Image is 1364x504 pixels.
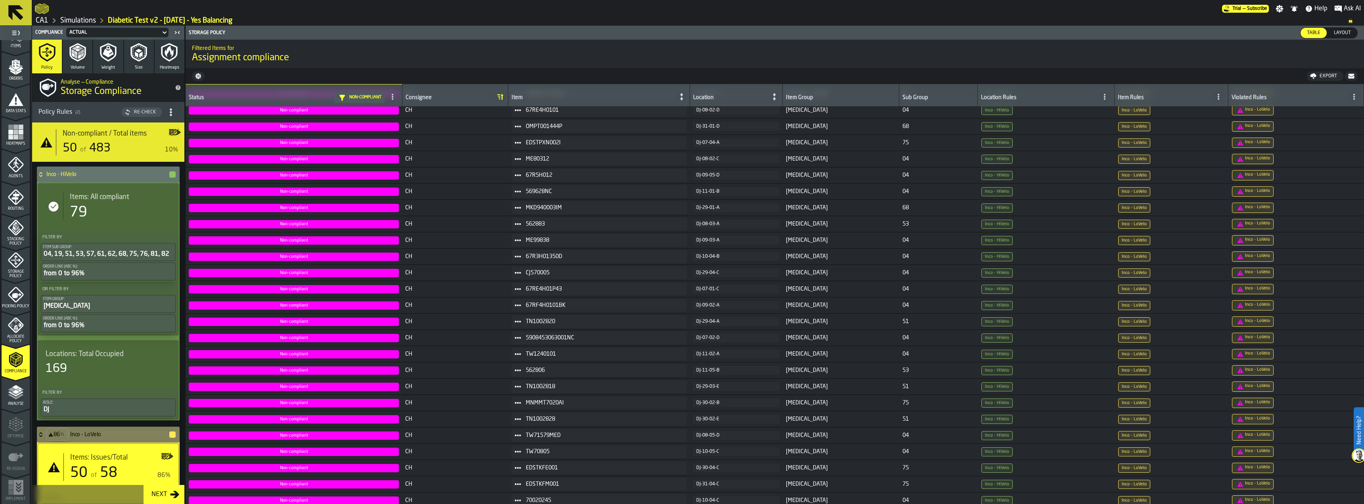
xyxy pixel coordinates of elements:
[70,453,128,462] span: Items: Issues/Total
[1118,155,1150,164] span: Assignment Compliance Rule
[41,285,176,293] label: OR Filter By
[1331,4,1364,13] label: button-toggle-Ask AI
[337,94,349,102] div: hide filter
[1327,27,1358,38] label: button-switch-multi-Layout
[2,467,30,471] span: Re-assign
[786,123,896,130] span: [MEDICAL_DATA]
[405,286,505,292] span: CH
[160,65,179,70] span: Heatmaps
[161,447,174,487] label: button-toggle-Show on Map
[981,155,1013,164] span: Assignment Compliance Rule
[693,203,780,212] button: button-DJ-29-01-A
[38,107,120,117] div: Policy Rules
[693,350,780,358] button: button-DJ-11-02-A
[405,237,505,243] span: CH
[405,107,505,113] span: CH
[693,285,780,293] button: button-DJ-07-01-C
[70,453,170,462] div: Title
[32,73,184,102] div: title-Storage Compliance
[1232,300,1274,310] span: Assignment Compliance Rule
[35,30,63,35] span: Compliance
[696,189,776,194] div: DJ-11-01-B
[43,264,174,269] div: Order Line (ABC %):
[2,207,30,211] span: Routing
[189,253,399,261] span: Assignment Compliance Status
[2,410,30,441] li: menu Optimise
[189,236,399,245] span: Assignment Compliance Status
[405,140,505,146] span: CH
[696,156,776,162] div: DJ-08-02-C
[405,156,505,162] span: CH
[902,140,975,146] span: 75
[61,77,169,85] h2: Sub Title
[2,312,30,344] li: menu Allocate Policy
[70,205,87,220] div: 79
[902,107,975,113] span: 04
[189,220,399,228] span: Assignment Compliance Status
[1232,154,1274,164] span: Assignment Compliance Rule
[1232,235,1274,245] span: Assignment Compliance Rule
[696,238,776,243] div: DJ-09-03-A
[1118,187,1150,196] span: Assignment Compliance Rule
[1345,71,1358,81] button: button-
[41,65,53,70] span: Policy
[2,335,30,343] span: Allocate Policy
[2,182,30,214] li: menu Routing
[192,44,1358,52] h2: Sub Title
[2,142,30,146] span: Heatmaps
[693,399,780,407] button: button-DJ-30-02-B
[511,94,675,102] div: Item
[144,485,184,504] button: button-Next
[91,472,97,479] span: of
[981,94,1097,102] div: Location Rules
[526,123,680,130] span: OMPT001444P
[46,362,67,376] div: 169
[61,85,142,98] span: Storage Compliance
[1316,73,1340,79] div: Export
[1232,186,1274,197] span: Assignment Compliance Rule
[526,156,680,162] span: ME80312
[70,193,171,201] div: Title
[786,188,896,195] span: [MEDICAL_DATA]
[696,124,776,129] div: DJ-31-01-D
[902,286,975,292] span: 04
[693,236,780,245] button: button-DJ-09-03-A
[46,350,124,358] span: Locations: Total Occupied
[1247,6,1267,11] span: Subscribe
[2,174,30,178] span: Agents
[1232,268,1274,278] span: Assignment Compliance Rule
[1118,106,1150,115] span: Assignment Compliance Rule
[981,236,1013,245] span: Assignment Compliance Rule
[786,107,896,113] span: [MEDICAL_DATA]
[405,205,505,211] span: CH
[526,286,680,292] span: 67RE4H01P43
[2,149,30,181] li: menu Agents
[693,252,780,261] button: button-DJ-10-04-B
[902,205,975,211] span: 68
[80,147,86,153] span: of
[902,123,975,130] span: 68
[1232,170,1274,180] span: Assignment Compliance Rule
[981,203,1013,213] span: Assignment Compliance Rule
[526,302,680,309] span: 67RF4H0101BK
[189,139,399,147] span: Assignment Compliance Status
[2,52,30,84] li: menu Orders
[696,481,776,487] div: DJ-31-04-C
[786,253,896,260] span: [MEDICAL_DATA]
[2,117,30,149] li: menu Heatmaps
[1118,138,1150,148] span: Assignment Compliance Rule
[1287,5,1301,13] label: button-toggle-Notifications
[405,270,505,276] span: CH
[60,16,96,25] a: link-to-/wh/i/76e2a128-1b54-4d66-80d4-05ae4c277723
[189,171,399,180] span: Assignment Compliance Status
[2,377,30,409] li: menu Analyse
[981,187,1013,196] span: Assignment Compliance Rule
[786,286,896,292] span: [MEDICAL_DATA]
[41,295,176,313] button: Item Group:[MEDICAL_DATA]
[696,205,776,211] div: DJ-29-01-A
[405,302,505,309] span: CH
[1118,171,1150,180] span: Assignment Compliance Rule
[41,243,176,261] button: Item Sub Group:04, 19, 51, 53, 57, 61, 62, 68, 75, 76, 81, 82
[526,221,680,227] span: 562883
[696,384,776,389] div: DJ-29-03-E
